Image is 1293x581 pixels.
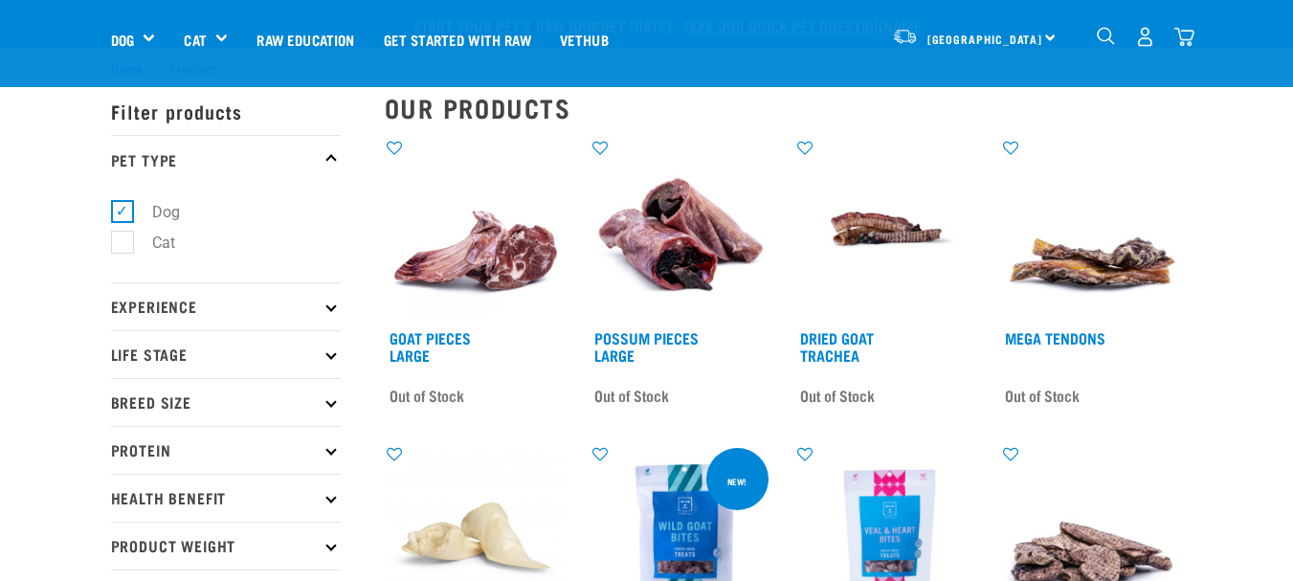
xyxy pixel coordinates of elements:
span: Out of Stock [390,381,464,410]
img: user.png [1135,27,1155,47]
a: Mega Tendons [1005,333,1105,342]
img: Raw Essentials Goat Trachea [795,138,978,321]
a: Dog [111,29,134,51]
a: Dried Goat Trachea [800,333,874,359]
img: van-moving.png [892,28,918,45]
a: Cat [184,29,206,51]
a: Possum Pieces Large [594,333,699,359]
img: home-icon-1@2x.png [1097,27,1115,45]
div: new! [719,467,755,496]
p: Product Weight [111,522,341,570]
span: [GEOGRAPHIC_DATA] [927,35,1043,42]
p: Pet Type [111,135,341,183]
a: Raw Education [242,1,368,78]
p: Breed Size [111,378,341,426]
label: Dog [122,200,188,224]
span: Out of Stock [594,381,669,410]
img: 1200 Possum Pieces Large 01 [590,138,772,321]
img: home-icon@2x.png [1174,27,1194,47]
span: Out of Stock [1005,381,1080,410]
img: 1295 Mega Tendons 01 [1000,138,1183,321]
p: Experience [111,282,341,330]
img: 1194 Goat Pieces Large 01 [385,138,568,321]
p: Health Benefit [111,474,341,522]
a: Goat Pieces Large [390,333,471,359]
span: Out of Stock [800,381,875,410]
a: Get started with Raw [369,1,546,78]
p: Protein [111,426,341,474]
p: Life Stage [111,330,341,378]
label: Cat [122,231,183,255]
p: Filter products [111,87,341,135]
h2: Our Products [385,93,1183,123]
a: Vethub [546,1,623,78]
